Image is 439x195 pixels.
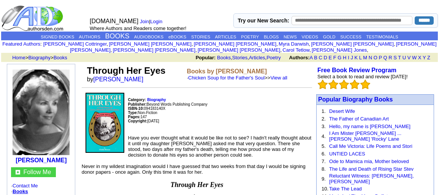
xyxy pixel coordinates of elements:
a: B [314,55,317,60]
a: Z [427,55,430,60]
a: Myra Darwish [279,41,309,47]
a: Popular Biography Books [318,96,393,103]
font: [DATE] [147,119,159,123]
a: View all [270,75,287,81]
a: L [359,55,362,60]
label: Try our New Search: [238,17,289,24]
font: , , , , , , , , , , [43,41,437,53]
a: VIDEOS [302,35,318,39]
a: SUCCESS [340,35,361,39]
font: i [193,42,194,46]
a: Chicken Soup for the Father's Soul [188,75,265,81]
font: Select a book to read and review [DATE]! [317,74,408,79]
a: J [350,55,353,60]
a: Call Me Victoria: Life Poems and Stori [329,143,412,149]
a: Home [12,55,25,60]
a: H [343,55,346,60]
a: The Father of Canadian Art [329,116,389,122]
a: M [363,55,367,60]
a: BOOKS [105,32,130,40]
a: SIGNED BOOKS [41,35,74,39]
a: A [310,55,313,60]
font: i [310,42,311,46]
a: BLOGS [264,35,279,39]
a: Books [217,55,231,60]
font: 1. [322,108,326,114]
b: Category: [128,98,146,102]
a: Featured Authors [2,41,40,47]
a: Q [383,55,387,60]
a: V [407,55,411,60]
img: gc.jpg [16,170,20,174]
a: T [398,55,401,60]
a: D [323,55,327,60]
a: Biography [29,55,51,60]
a: X [418,55,422,60]
a: [PERSON_NAME] [PERSON_NAME] [109,41,191,47]
font: 2. [322,116,326,122]
a: POETRY [241,35,259,39]
b: Type: [128,111,138,115]
font: · >> [187,75,287,81]
a: C [319,55,322,60]
b: Free Book Review Program [317,67,396,73]
a: K [355,55,358,60]
a: E [328,55,332,60]
a: S [393,55,397,60]
a: Desert Wife [329,108,355,114]
font: | [140,19,165,24]
b: Pages: [128,115,141,119]
a: AUDIOBOOKS [134,35,163,39]
img: 736.gif [86,93,124,153]
font: 4. [322,133,326,139]
a: Login [150,19,162,24]
img: bigemptystars.png [350,79,360,89]
a: [PERSON_NAME] [PERSON_NAME] [198,47,280,53]
a: Follow Me [23,169,51,175]
font: by [87,76,149,82]
a: eBOOKS [168,35,186,39]
font: 094183140X [128,106,165,111]
font: Non-Fiction [128,111,157,115]
a: [PERSON_NAME] [16,157,67,163]
font: Beyond Words Publishing Company [128,102,208,106]
a: [PERSON_NAME] [PERSON_NAME] [113,47,195,53]
b: Authors: [289,55,309,60]
a: Contact Me [13,183,38,189]
font: 10. [322,186,328,192]
a: STORIES [191,35,210,39]
a: GOLD [323,35,336,39]
a: Join [140,19,149,24]
a: Ode to Mamica mia, Mother beloved [329,159,409,164]
b: Publisher: [128,102,147,106]
a: [PERSON_NAME] [PERSON_NAME] [70,41,437,53]
b: Books by [PERSON_NAME] [187,68,267,75]
a: NEWS [284,35,297,39]
a: P [379,55,382,60]
font: [DOMAIN_NAME] [90,18,138,24]
a: O [374,55,377,60]
a: R [388,55,392,60]
a: G [338,55,341,60]
img: bigemptystars.png [360,79,370,89]
font: Where Authors and Readers come together! [90,25,186,31]
font: Through Her Eyes [87,65,166,76]
font: 9. [322,176,326,182]
a: Y [423,55,426,60]
font: 5. [322,143,326,149]
a: Stories [232,55,247,60]
a: [PERSON_NAME] [94,76,144,82]
a: Hello, my name is [PERSON_NAME] [329,124,410,129]
a: Books [54,55,67,60]
font: 8. [322,166,326,172]
font: > > [10,55,67,60]
a: Poetry [266,55,281,60]
a: [PERSON_NAME] [PERSON_NAME] [194,41,276,47]
font: i [395,42,396,46]
a: [PERSON_NAME] Cottringer [43,41,107,47]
